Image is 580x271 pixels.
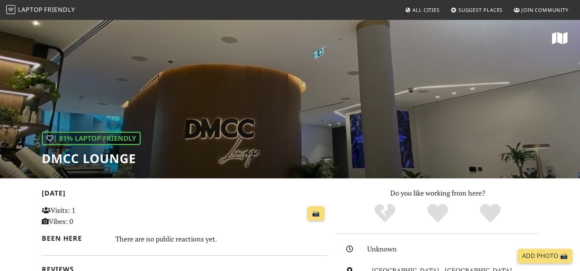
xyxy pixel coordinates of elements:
[337,188,539,199] p: Do you like working from here?
[115,233,328,245] div: There are no public reactions yet.
[448,3,506,17] a: Suggest Places
[411,203,464,224] div: Yes
[42,234,107,242] h2: Been here
[6,5,15,14] img: LaptopFriendly
[402,3,443,17] a: All Cities
[42,151,141,166] h1: DMCC Lounge
[6,3,75,17] a: LaptopFriendly LaptopFriendly
[42,205,131,227] p: Visits: 1 Vibes: 0
[518,249,572,263] a: Add Photo 📸
[367,243,543,255] div: Unknown
[464,203,517,224] div: Definitely!
[412,7,440,13] span: All Cities
[42,132,141,145] div: | 81% Laptop Friendly
[307,206,324,221] a: 📸
[511,3,572,17] a: Join Community
[458,7,503,13] span: Suggest Places
[521,7,568,13] span: Join Community
[44,5,75,14] span: Friendly
[358,203,411,224] div: No
[18,5,43,14] span: Laptop
[42,189,328,200] h2: [DATE]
